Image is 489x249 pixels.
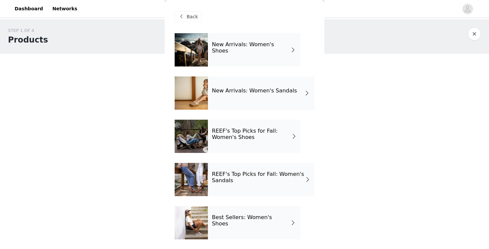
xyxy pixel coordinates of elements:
h4: Best Sellers: Women's Shoes [212,214,290,227]
h4: New Arrivals: Women's Sandals [212,88,297,94]
a: Networks [48,1,81,16]
div: STEP 1 OF 4 [8,27,48,34]
h4: New Arrivals: Women's Shoes [212,42,290,54]
h1: Products [8,34,48,46]
h4: REEF's Top Picks for Fall: Women's Sandals [212,171,305,184]
h4: REEF's Top Picks for Fall: Women's Shoes [212,128,292,140]
div: avatar [464,4,471,14]
a: Dashboard [11,1,47,16]
span: Back [187,13,198,20]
